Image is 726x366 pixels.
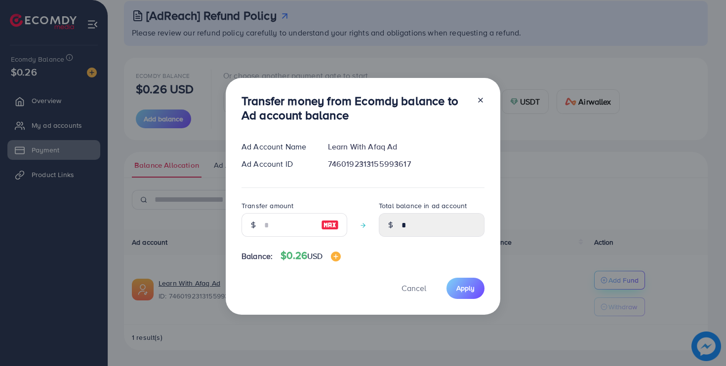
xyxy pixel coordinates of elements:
[320,158,492,170] div: 7460192313155993617
[234,158,320,170] div: Ad Account ID
[281,250,340,262] h4: $0.26
[242,94,469,122] h3: Transfer money from Ecomdy balance to Ad account balance
[242,251,273,262] span: Balance:
[242,201,293,211] label: Transfer amount
[234,141,320,152] div: Ad Account Name
[331,252,341,261] img: image
[402,283,426,293] span: Cancel
[389,278,439,299] button: Cancel
[321,219,339,231] img: image
[320,141,492,152] div: Learn With Afaq Ad
[446,278,484,299] button: Apply
[456,283,475,293] span: Apply
[379,201,467,211] label: Total balance in ad account
[307,251,323,261] span: USD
